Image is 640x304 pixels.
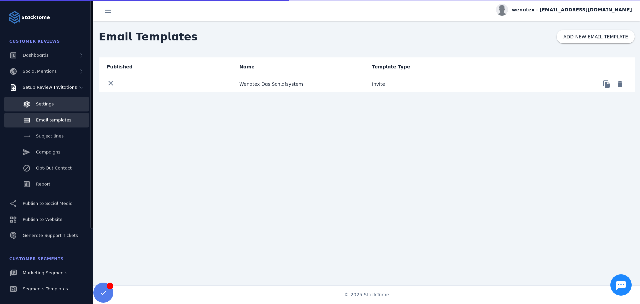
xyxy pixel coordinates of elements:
span: Publish to Website [23,217,62,222]
a: Campaigns [4,145,89,160]
a: Publish to Website [4,212,89,227]
mat-icon: clear [107,79,115,87]
a: Marketing Segments [4,266,89,280]
a: Opt-Out Contact [4,161,89,176]
span: Dashboards [23,53,49,58]
span: Segments Templates [23,286,68,291]
span: Report [36,182,50,187]
span: Campaigns [36,149,60,155]
span: Email templates [36,117,71,122]
mat-header-cell: Name [234,57,367,76]
span: Social Mentions [23,69,57,74]
mat-cell: invite [367,76,499,92]
strong: StackTome [21,14,50,21]
a: Subject lines [4,129,89,143]
a: Segments Templates [4,282,89,296]
span: Publish to Social Media [23,201,73,206]
span: Subject lines [36,133,64,138]
a: Email templates [4,113,89,127]
span: Settings [36,101,54,106]
span: Customer Segments [9,257,64,261]
mat-header-cell: Published [99,57,234,76]
img: Logo image [8,11,21,24]
span: ADD NEW EMAIL TEMPLATE [563,34,628,39]
span: Marketing Segments [23,270,67,275]
a: Report [4,177,89,192]
span: wenatex - [EMAIL_ADDRESS][DOMAIN_NAME] [512,6,632,13]
span: Customer Reviews [9,39,60,44]
mat-header-cell: Template Type [367,57,499,76]
span: Email Templates [93,23,203,50]
a: Generate Support Tickets [4,228,89,243]
span: © 2025 StackTome [344,291,389,298]
img: profile.jpg [496,4,508,16]
a: Settings [4,97,89,111]
span: Opt-Out Contact [36,166,72,171]
span: Setup Review Invitations [23,85,77,90]
span: Generate Support Tickets [23,233,78,238]
button: wenatex - [EMAIL_ADDRESS][DOMAIN_NAME] [496,4,632,16]
button: ADD NEW EMAIL TEMPLATE [557,30,635,43]
a: Publish to Social Media [4,196,89,211]
mat-cell: Wenatex Das Schlafsystem [234,76,367,92]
